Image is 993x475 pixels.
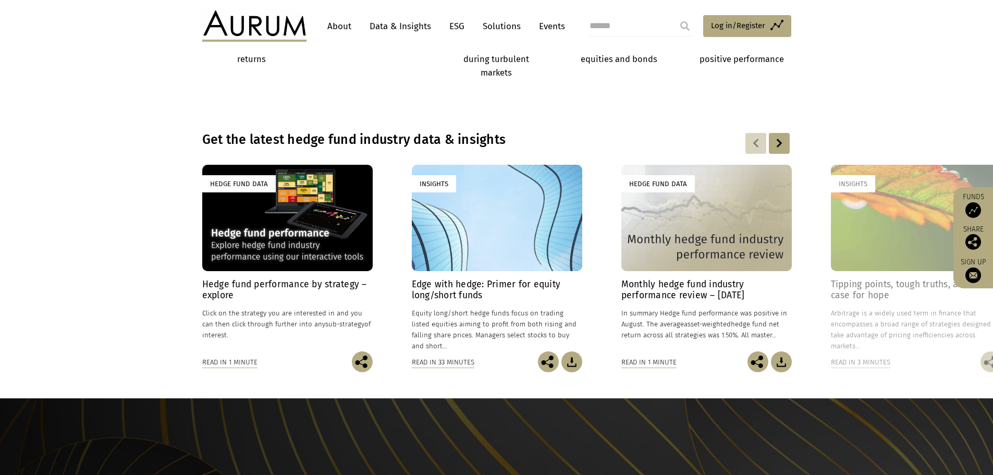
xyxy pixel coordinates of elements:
img: Sign up to our newsletter [965,267,981,283]
h4: Hedge fund performance by strategy – explore [202,279,373,301]
span: sub-strategy [325,320,364,328]
img: Download Article [561,351,582,372]
div: Read in 3 minutes [831,357,890,368]
a: Insights Edge with hedge: Primer for equity long/short funds Equity long/short hedge funds focus ... [412,165,582,351]
a: About [322,17,357,36]
div: Read in 1 minute [202,357,258,368]
div: Insights [412,175,456,192]
img: Share this post [538,351,559,372]
a: Funds [959,192,988,218]
a: Hedge Fund Data Hedge fund performance by strategy – explore Click on the strategy you are intere... [202,165,373,351]
div: Hedge Fund Data [621,175,695,192]
span: Log in/Register [711,19,765,32]
span: asset-weighted [684,320,731,328]
img: Download Article [771,351,792,372]
img: Aurum [202,10,307,42]
a: Data & Insights [364,17,436,36]
div: Read in 33 minutes [412,357,474,368]
p: Equity long/short hedge funds focus on trading listed equities aiming to profit from both rising ... [412,308,582,352]
div: Share [959,226,988,250]
p: In summary Hedge fund performance was positive in August. The average hedge fund net return acros... [621,308,792,340]
a: Log in/Register [703,15,791,37]
input: Submit [675,16,695,36]
a: Sign up [959,258,988,283]
img: Share this post [352,351,373,372]
div: Read in 1 minute [621,357,677,368]
img: Share this post [965,234,981,250]
strong: Capital protection during turbulent markets [461,40,532,78]
img: Share this post [747,351,768,372]
img: Access Funds [965,202,981,218]
a: Solutions [477,17,526,36]
h3: Get the latest hedge fund industry data & insights [202,132,657,148]
div: Hedge Fund Data [202,175,276,192]
a: Hedge Fund Data Monthly hedge fund industry performance review – [DATE] In summary Hedge fund per... [621,165,792,351]
a: Events [534,17,565,36]
h4: Edge with hedge: Primer for equity long/short funds [412,279,582,301]
div: Insights [831,175,875,192]
h4: Monthly hedge fund industry performance review – [DATE] [621,279,792,301]
a: ESG [444,17,470,36]
p: Click on the strategy you are interested in and you can then click through further into any of in... [202,308,373,340]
